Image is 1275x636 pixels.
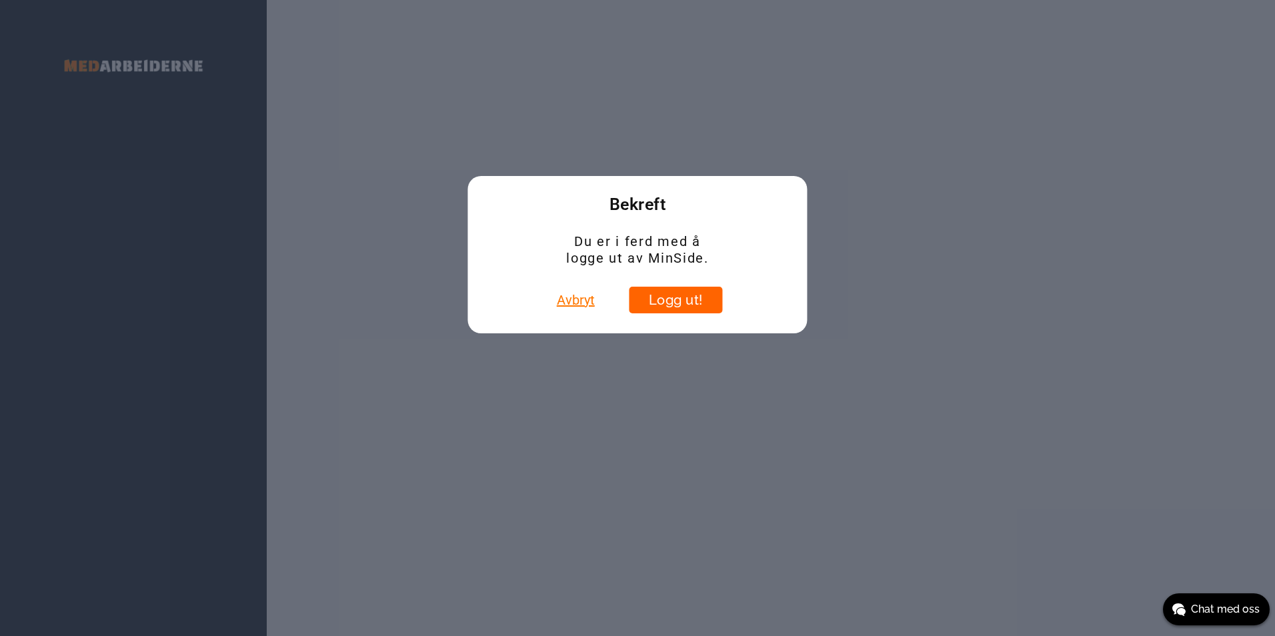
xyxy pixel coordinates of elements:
span: Bekreft [609,196,666,213]
span: Chat med oss [1191,601,1260,617]
button: Chat med oss [1163,593,1270,625]
span: Du er i ferd med å logge ut av MinSide. [555,233,719,267]
button: Avbryt [553,287,599,313]
button: Logg ut! [629,287,722,313]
